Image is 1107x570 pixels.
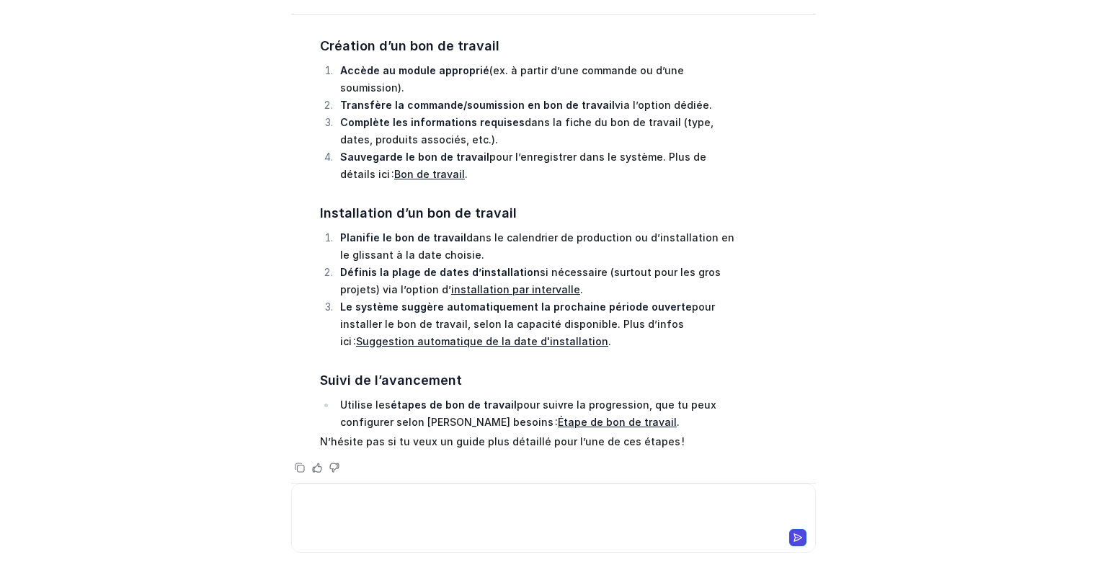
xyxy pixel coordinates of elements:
li: dans la fiche du bon de travail (type, dates, produits associés, etc.). [336,114,742,148]
h3: Installation d’un bon de travail [320,203,742,223]
strong: Transfère la commande/soumission en bon de travail [340,99,615,111]
a: Étape de bon de travail [558,416,677,428]
li: Utilise les pour suivre la progression, que tu peux configurer selon [PERSON_NAME] besoins : . [336,396,742,431]
li: pour installer le bon de travail, selon la capacité disponible. Plus d’infos ici : . [336,298,742,350]
h3: Création d’un bon de travail [320,36,742,56]
strong: Sauvegarde le bon de travail [340,151,489,163]
li: dans le calendrier de production ou d’installation en le glissant à la date choisie. [336,229,742,264]
li: (ex. à partir d’une commande ou d’une soumission). [336,62,742,97]
a: installation par intervalle [451,283,580,295]
li: via l’option dédiée. [336,97,742,114]
strong: Définis la plage de dates d’installation [340,266,540,278]
li: si nécessaire (surtout pour les gros projets) via l’option d’ . [336,264,742,298]
strong: Le système suggère automatiquement la prochaine période ouverte [340,300,692,313]
li: pour l’enregistrer dans le système. Plus de détails ici : . [336,148,742,183]
strong: étapes de bon de travail [391,398,517,411]
a: Bon de travail [394,168,465,180]
a: Suggestion automatique de la date d'installation [356,335,608,347]
strong: Planifie le bon de travail [340,231,466,244]
strong: Complète les informations requises [340,116,525,128]
strong: Accède au module approprié [340,64,489,76]
p: N’hésite pas si tu veux un guide plus détaillé pour l’une de ces étapes ! [320,433,742,450]
h3: Suivi de l’avancement [320,370,742,391]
